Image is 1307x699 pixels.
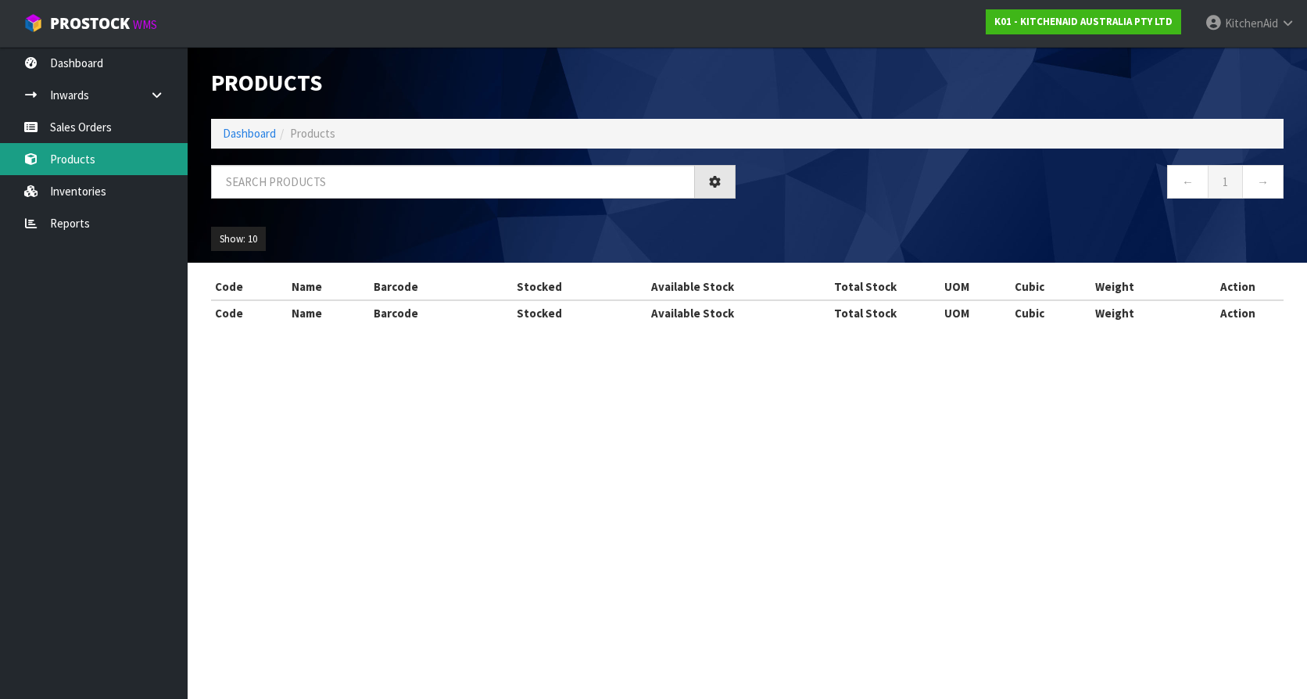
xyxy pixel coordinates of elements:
[370,300,482,325] th: Barcode
[50,13,130,34] span: ProStock
[1011,274,1091,299] th: Cubic
[211,227,266,252] button: Show: 10
[790,300,941,325] th: Total Stock
[211,274,288,299] th: Code
[1167,165,1209,199] a: ←
[1191,274,1284,299] th: Action
[596,274,790,299] th: Available Stock
[482,300,596,325] th: Stocked
[23,13,43,33] img: cube-alt.png
[1091,274,1191,299] th: Weight
[370,274,482,299] th: Barcode
[1225,16,1278,30] span: KitchenAid
[1191,300,1284,325] th: Action
[1242,165,1284,199] a: →
[994,15,1173,28] strong: K01 - KITCHENAID AUSTRALIA PTY LTD
[133,17,157,32] small: WMS
[1208,165,1243,199] a: 1
[940,300,1011,325] th: UOM
[288,274,370,299] th: Name
[211,165,695,199] input: Search products
[288,300,370,325] th: Name
[482,274,596,299] th: Stocked
[290,126,335,141] span: Products
[940,274,1011,299] th: UOM
[223,126,276,141] a: Dashboard
[759,165,1284,203] nav: Page navigation
[596,300,790,325] th: Available Stock
[211,300,288,325] th: Code
[790,274,941,299] th: Total Stock
[211,70,736,95] h1: Products
[1091,300,1191,325] th: Weight
[1011,300,1091,325] th: Cubic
